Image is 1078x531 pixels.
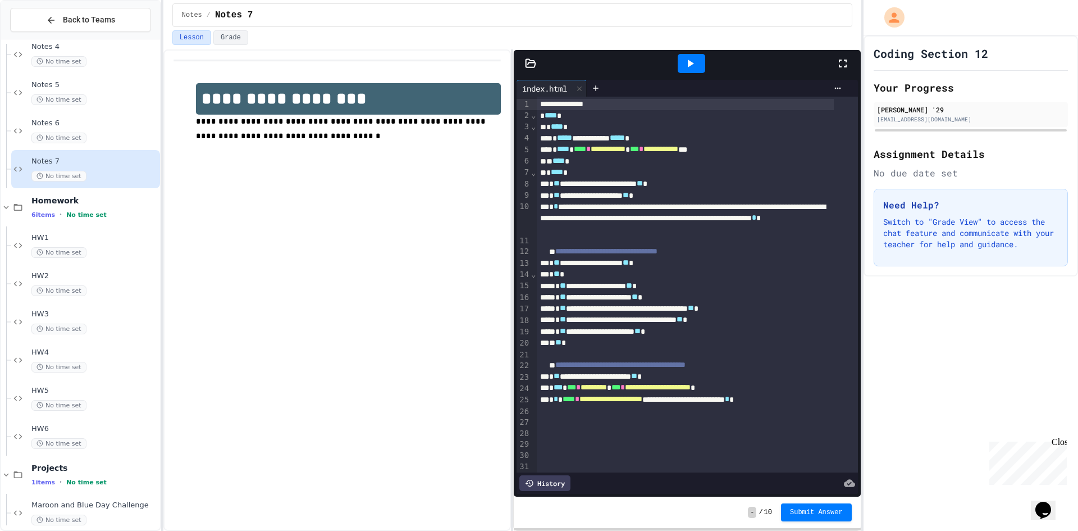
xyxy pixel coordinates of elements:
div: 31 [517,461,531,473]
span: Notes [182,11,202,20]
span: 10 [764,508,772,517]
div: 26 [517,406,531,417]
div: 19 [517,326,531,338]
div: 8 [517,179,531,190]
h1: Coding Section 12 [874,46,988,61]
span: No time set [31,438,86,449]
span: HW1 [31,233,158,243]
div: 3 [517,121,531,133]
div: 22 [517,360,531,371]
span: No time set [31,362,86,373]
span: No time set [31,56,86,67]
div: 18 [517,315,531,326]
span: Fold line [531,122,536,131]
h2: Assignment Details [874,146,1068,162]
div: 2 [517,110,531,121]
span: No time set [31,133,86,143]
span: Homework [31,196,158,206]
div: 9 [517,190,531,201]
span: HW6 [31,424,158,434]
span: Fold line [531,270,536,279]
div: My Account [873,4,907,30]
span: HW4 [31,348,158,357]
span: No time set [66,479,107,486]
div: 32 [517,472,531,483]
span: No time set [31,247,86,258]
div: index.html [517,80,587,97]
span: No time set [31,515,86,525]
iframe: chat widget [1031,486,1067,520]
span: / [759,508,762,517]
span: - [748,507,756,518]
div: 23 [517,372,531,383]
span: Fold line [531,168,536,177]
span: Notes 6 [31,119,158,128]
div: No due date set [874,166,1068,180]
span: 6 items [31,211,55,219]
div: 4 [517,133,531,144]
span: 1 items [31,479,55,486]
div: 12 [517,246,531,257]
span: Projects [31,463,158,473]
div: 11 [517,235,531,247]
div: 24 [517,383,531,394]
button: Submit Answer [781,503,852,521]
div: 6 [517,156,531,167]
div: 16 [517,292,531,303]
span: Submit Answer [790,508,843,517]
span: Fold line [531,111,536,120]
span: HW5 [31,386,158,396]
button: Grade [213,30,248,45]
button: Lesson [172,30,211,45]
div: Chat with us now!Close [4,4,77,71]
span: HW3 [31,310,158,319]
iframe: chat widget [985,437,1067,485]
span: No time set [31,400,86,411]
div: 17 [517,303,531,315]
div: 13 [517,258,531,269]
span: Back to Teams [63,14,115,26]
div: 10 [517,201,531,235]
div: 7 [517,167,531,178]
div: 15 [517,280,531,292]
span: • [60,210,62,219]
span: Maroon and Blue Day Challenge [31,501,158,510]
div: 5 [517,144,531,156]
div: 28 [517,428,531,439]
span: / [207,11,211,20]
div: 27 [517,417,531,428]
div: History [519,475,570,491]
h2: Your Progress [874,80,1068,96]
div: [EMAIL_ADDRESS][DOMAIN_NAME] [877,115,1065,124]
span: No time set [31,94,86,105]
h3: Need Help? [883,198,1058,212]
span: No time set [31,324,86,334]
span: • [60,478,62,487]
div: 25 [517,394,531,406]
span: No time set [31,171,86,181]
span: Notes 5 [31,80,158,90]
span: Notes 7 [31,157,158,166]
div: 30 [517,450,531,461]
span: HW2 [31,271,158,281]
div: 20 [517,338,531,349]
div: 29 [517,439,531,450]
span: Notes 4 [31,42,158,52]
div: [PERSON_NAME] '29 [877,105,1065,115]
p: Switch to "Grade View" to access the chat feature and communicate with your teacher for help and ... [883,216,1058,250]
span: Notes 7 [215,8,253,22]
div: 21 [517,350,531,361]
span: No time set [66,211,107,219]
div: 14 [517,269,531,280]
div: 1 [517,99,531,110]
div: index.html [517,83,573,94]
span: No time set [31,285,86,296]
button: Back to Teams [10,8,151,32]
